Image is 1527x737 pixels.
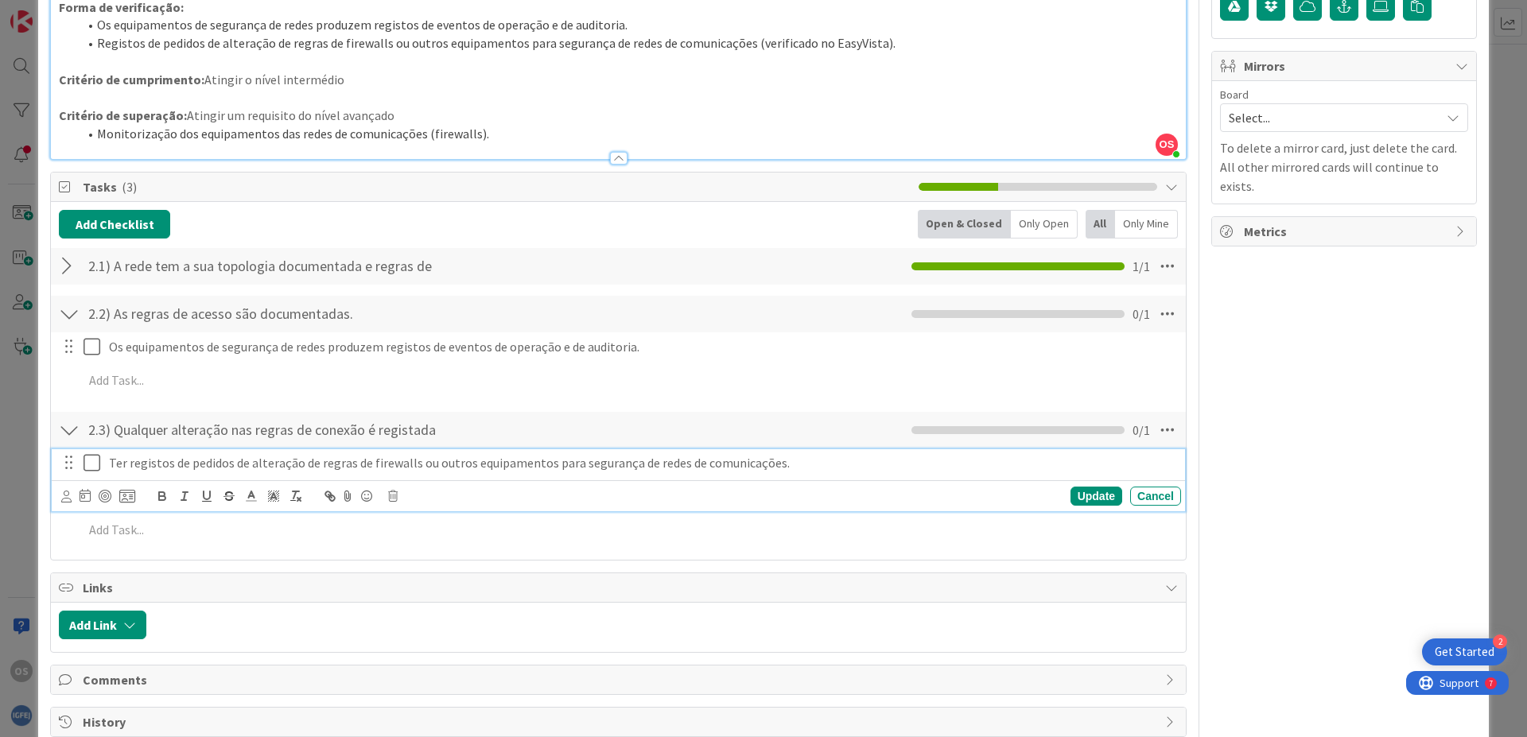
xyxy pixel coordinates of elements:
[1220,138,1468,196] p: To delete a mirror card, just delete the card. All other mirrored cards will continue to exists.
[1086,210,1115,239] div: All
[1244,222,1447,241] span: Metrics
[1133,304,1150,324] span: 0 / 1
[1070,487,1122,506] div: Update
[1435,644,1494,660] div: Get Started
[78,34,1178,52] li: Registos de pedidos de alteração de regras de firewalls ou outros equipamentos para segurança de ...
[83,670,1157,689] span: Comments
[83,6,87,19] div: 7
[109,454,1175,472] p: Ter registos de pedidos de alteração de regras de firewalls ou outros equipamentos para segurança...
[1130,487,1181,506] div: Cancel
[1115,210,1178,239] div: Only Mine
[83,252,441,281] input: Add Checklist...
[78,16,1178,34] li: Os equipamentos de segurança de redes produzem registos de eventos de operação e de auditoria.
[918,210,1011,239] div: Open & Closed
[1229,107,1432,129] span: Select...
[78,125,1178,143] li: Monitorização dos equipamentos das redes de comunicações (firewalls).
[1011,210,1078,239] div: Only Open
[59,210,170,239] button: Add Checklist
[83,300,441,328] input: Add Checklist...
[1156,134,1178,156] span: OS
[83,712,1157,731] span: History
[1493,634,1507,649] div: 2
[59,107,1178,125] p: Atingir um requisito do nível avançado
[59,72,204,87] strong: Critério de cumprimento:
[83,578,1157,597] span: Links
[1133,257,1150,276] span: 1 / 1
[122,179,137,195] span: ( 3 )
[1133,421,1150,440] span: 0 / 1
[83,416,441,444] input: Add Checklist...
[1244,56,1447,76] span: Mirrors
[109,338,1175,356] p: Os equipamentos de segurança de redes produzem registos de eventos de operação e de auditoria.
[83,177,911,196] span: Tasks
[33,2,72,21] span: Support
[59,611,146,639] button: Add Link
[59,107,187,123] strong: Critério de superação:
[1422,638,1507,665] div: Open Get Started checklist, remaining modules: 2
[1220,89,1249,100] span: Board
[59,71,1178,89] p: Atingir o nível intermédio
